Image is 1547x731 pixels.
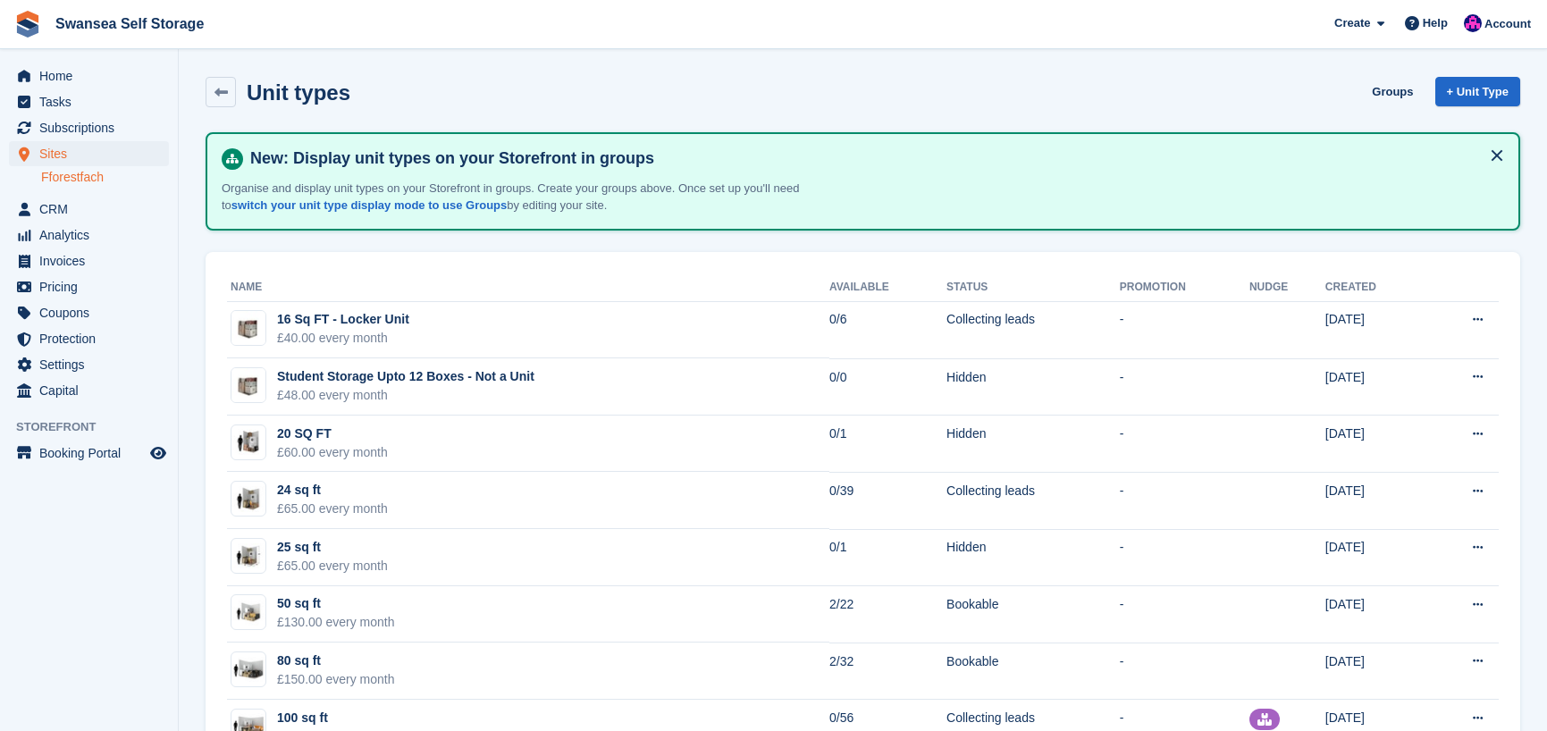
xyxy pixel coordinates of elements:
[1325,273,1425,302] th: Created
[829,586,946,643] td: 2/22
[243,148,1504,169] h4: New: Display unit types on your Storefront in groups
[39,326,147,351] span: Protection
[1325,586,1425,643] td: [DATE]
[277,709,395,727] div: 100 sq ft
[1325,643,1425,700] td: [DATE]
[1325,416,1425,473] td: [DATE]
[1120,529,1249,586] td: -
[277,613,395,632] div: £130.00 every month
[39,248,147,273] span: Invoices
[1120,358,1249,416] td: -
[1423,14,1448,32] span: Help
[231,368,265,402] img: Locker%20Small%20-%20Plain.jpg
[277,310,409,329] div: 16 Sq FT - Locker Unit
[9,223,169,248] a: menu
[1120,643,1249,700] td: -
[1435,77,1520,106] a: + Unit Type
[9,274,169,299] a: menu
[247,80,350,105] h2: Unit types
[9,378,169,403] a: menu
[1325,301,1425,358] td: [DATE]
[16,418,178,436] span: Storefront
[1120,301,1249,358] td: -
[9,248,169,273] a: menu
[231,543,265,569] img: 25.jpg
[1464,14,1482,32] img: Donna Davies
[946,529,1120,586] td: Hidden
[1484,15,1531,33] span: Account
[39,115,147,140] span: Subscriptions
[277,424,388,443] div: 20 SQ FT
[227,273,829,302] th: Name
[829,643,946,700] td: 2/32
[946,586,1120,643] td: Bookable
[277,557,388,576] div: £65.00 every month
[39,141,147,166] span: Sites
[231,600,265,626] img: 50-sqft-unit.jpg
[9,141,169,166] a: menu
[829,416,946,473] td: 0/1
[39,89,147,114] span: Tasks
[277,329,409,348] div: £40.00 every month
[946,472,1120,529] td: Collecting leads
[48,9,211,38] a: Swansea Self Storage
[829,358,946,416] td: 0/0
[9,441,169,466] a: menu
[1120,586,1249,643] td: -
[1365,77,1420,106] a: Groups
[41,169,169,186] a: Fforestfach
[829,472,946,529] td: 0/39
[277,500,388,518] div: £65.00 every month
[277,386,534,405] div: £48.00 every month
[39,223,147,248] span: Analytics
[829,529,946,586] td: 0/1
[1334,14,1370,32] span: Create
[9,300,169,325] a: menu
[39,378,147,403] span: Capital
[231,198,507,212] a: switch your unit type display mode to use Groups
[946,301,1120,358] td: Collecting leads
[14,11,41,38] img: stora-icon-8386f47178a22dfd0bd8f6a31ec36ba5ce8667c1dd55bd0f319d3a0aa187defe.svg
[39,300,147,325] span: Coupons
[9,197,169,222] a: menu
[9,89,169,114] a: menu
[39,63,147,88] span: Home
[946,358,1120,416] td: Hidden
[1249,273,1325,302] th: Nudge
[9,326,169,351] a: menu
[1120,416,1249,473] td: -
[277,651,395,670] div: 80 sq ft
[39,274,147,299] span: Pricing
[231,311,265,345] img: Locker%20Small%20-%20Plain.jpg
[277,481,388,500] div: 24 sq ft
[231,429,265,455] img: 20-sqft-unit.jpg
[231,486,265,512] img: 25-sqft-unit%20(7).jpg
[277,443,388,462] div: £60.00 every month
[946,273,1120,302] th: Status
[231,657,265,683] img: 80-sqft-unit.jpg
[277,538,388,557] div: 25 sq ft
[1325,358,1425,416] td: [DATE]
[277,367,534,386] div: Student Storage Upto 12 Boxes - Not a Unit
[9,352,169,377] a: menu
[277,670,395,689] div: £150.00 every month
[39,352,147,377] span: Settings
[829,273,946,302] th: Available
[829,301,946,358] td: 0/6
[9,63,169,88] a: menu
[39,197,147,222] span: CRM
[222,180,847,214] p: Organise and display unit types on your Storefront in groups. Create your groups above. Once set ...
[1325,529,1425,586] td: [DATE]
[1120,273,1249,302] th: Promotion
[277,594,395,613] div: 50 sq ft
[1325,472,1425,529] td: [DATE]
[946,643,1120,700] td: Bookable
[9,115,169,140] a: menu
[1120,472,1249,529] td: -
[946,416,1120,473] td: Hidden
[147,442,169,464] a: Preview store
[39,441,147,466] span: Booking Portal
